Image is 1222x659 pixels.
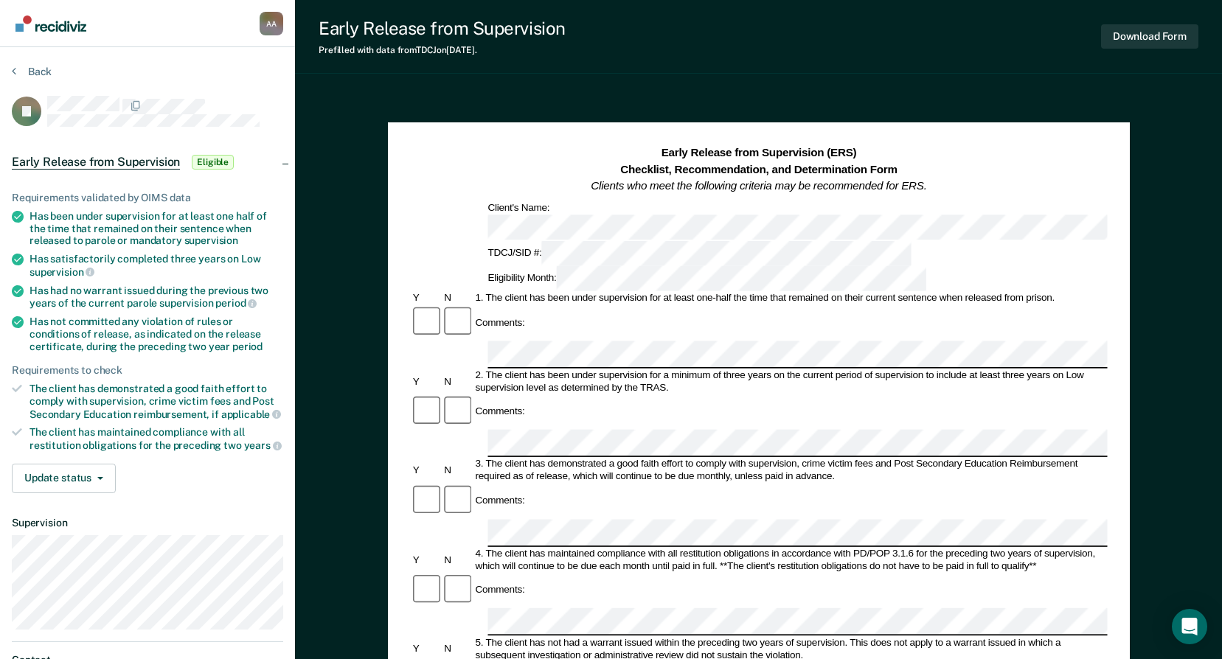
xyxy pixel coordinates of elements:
div: Y [410,643,441,655]
div: A A [260,12,283,35]
div: Prefilled with data from TDCJ on [DATE] . [319,45,566,55]
div: 3. The client has demonstrated a good faith effort to comply with supervision, crime victim fees ... [473,458,1107,484]
button: Profile dropdown button [260,12,283,35]
span: supervision [29,266,94,278]
strong: Early Release from Supervision (ERS) [661,146,856,158]
div: Requirements validated by OIMS data [12,192,283,204]
button: Back [12,65,52,78]
div: The client has maintained compliance with all restitution obligations for the preceding two [29,426,283,451]
div: N [442,376,473,388]
div: The client has demonstrated a good faith effort to comply with supervision, crime victim fees and... [29,383,283,420]
div: Requirements to check [12,364,283,377]
div: N [442,643,473,655]
div: N [442,554,473,566]
div: Comments: [473,317,527,329]
div: 1. The client has been under supervision for at least one-half the time that remained on their cu... [473,293,1107,305]
div: Comments: [473,584,527,596]
span: Eligible [192,155,234,170]
span: period [232,341,263,352]
div: Has not committed any violation of rules or conditions of release, as indicated on the release ce... [29,315,283,352]
div: Y [410,376,441,388]
div: Has had no warrant issued during the previous two years of the current parole supervision [29,285,283,310]
button: Update status [12,464,116,493]
img: Recidiviz [15,15,86,32]
div: Y [410,554,441,566]
div: N [442,293,473,305]
div: Has been under supervision for at least one half of the time that remained on their sentence when... [29,210,283,247]
div: Comments: [473,406,527,419]
div: N [442,465,473,478]
div: Y [410,465,441,478]
div: Open Intercom Messenger [1172,609,1207,644]
div: Has satisfactorily completed three years on Low [29,253,283,278]
div: TDCJ/SID #: [485,241,914,266]
span: applicable [221,408,281,420]
span: supervision [184,234,238,246]
div: 4. The client has maintained compliance with all restitution obligations in accordance with PD/PO... [473,548,1107,573]
dt: Supervision [12,517,283,529]
strong: Checklist, Recommendation, and Determination Form [620,163,897,175]
div: 2. The client has been under supervision for a minimum of three years on the current period of su... [473,369,1107,394]
span: years [244,439,282,451]
button: Download Form [1101,24,1198,49]
span: Early Release from Supervision [12,155,180,170]
div: Y [410,293,441,305]
em: Clients who meet the following criteria may be recommended for ERS. [591,180,926,192]
div: Early Release from Supervision [319,18,566,39]
div: Comments: [473,495,527,507]
span: period [215,297,257,309]
div: Eligibility Month: [485,266,929,291]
